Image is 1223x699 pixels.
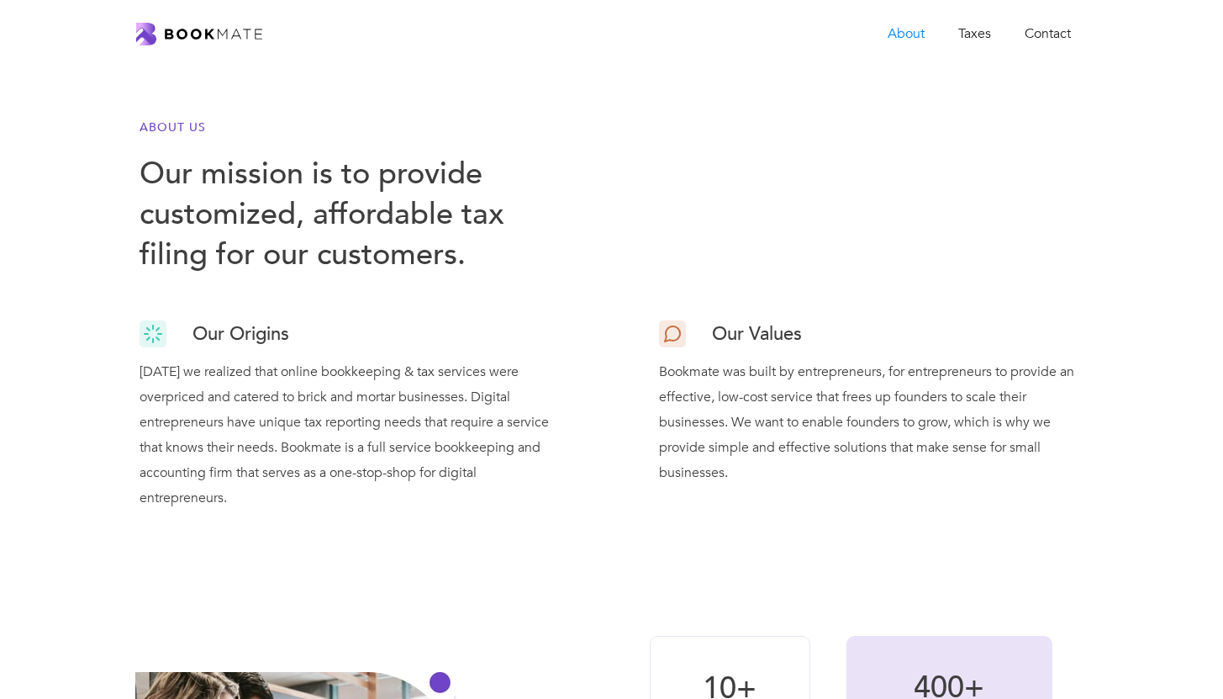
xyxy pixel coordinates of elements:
a: Contact [1008,17,1088,51]
h3: Our Origins [192,317,289,351]
div: [DATE] we realized that online bookkeeping & tax services were overpriced and catered to brick an... [140,351,565,511]
h6: About Us [140,119,565,137]
a: home [136,23,262,45]
div: Bookmate was built by entrepreneurs, for entrepreneurs to provide an effective, low-cost service ... [659,351,1084,485]
a: About [871,17,941,51]
h3: Our Values [712,317,802,351]
h1: Our mission is to provide customized, affordable tax filing for our customers. [140,154,565,275]
a: Taxes [941,17,1008,51]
